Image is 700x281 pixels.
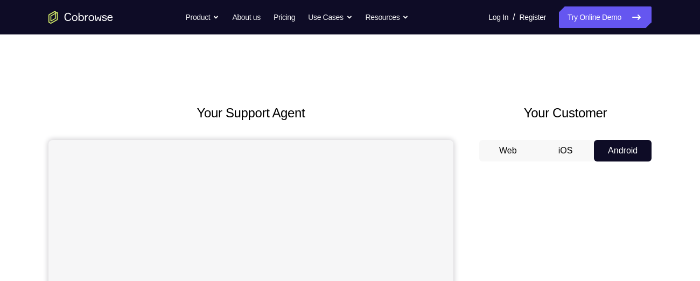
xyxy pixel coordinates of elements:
[479,140,537,161] button: Web
[488,6,508,28] a: Log In
[366,6,409,28] button: Resources
[48,11,113,24] a: Go to the home page
[274,6,295,28] a: Pricing
[594,140,652,161] button: Android
[513,11,515,24] span: /
[308,6,352,28] button: Use Cases
[186,6,220,28] button: Product
[520,6,546,28] a: Register
[232,6,260,28] a: About us
[479,103,652,123] h2: Your Customer
[559,6,652,28] a: Try Online Demo
[537,140,594,161] button: iOS
[48,103,453,123] h2: Your Support Agent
